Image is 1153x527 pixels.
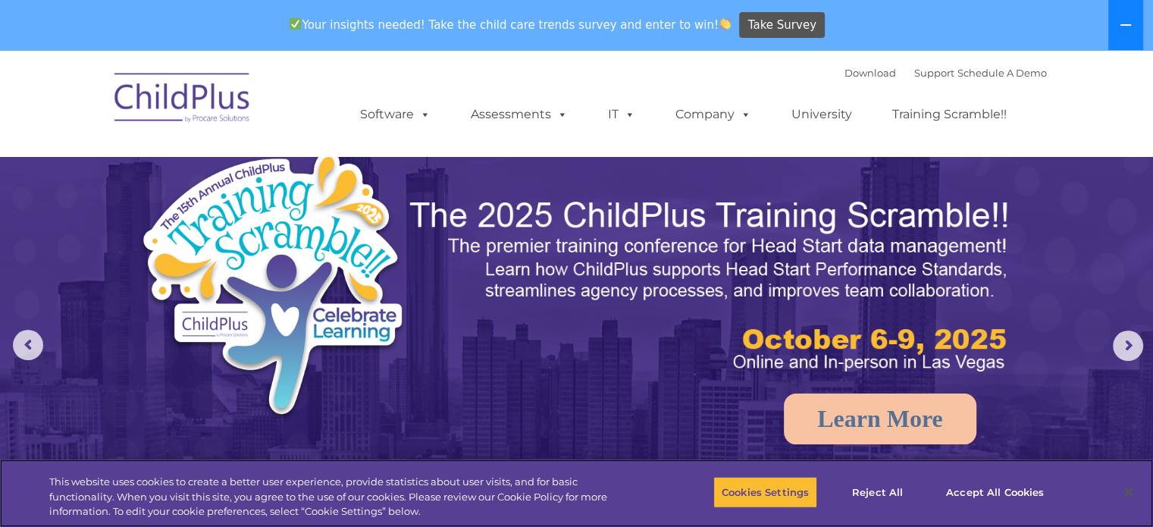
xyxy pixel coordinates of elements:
img: ChildPlus by Procare Solutions [107,62,258,138]
a: Support [914,67,954,79]
a: Company [660,99,766,130]
a: Download [844,67,896,79]
div: This website uses cookies to create a better user experience, provide statistics about user visit... [49,475,634,519]
a: Schedule A Demo [957,67,1047,79]
button: Cookies Settings [713,476,817,508]
a: Training Scramble!! [877,99,1022,130]
a: Learn More [784,394,976,444]
button: Close [1112,475,1145,509]
button: Accept All Cookies [938,476,1052,508]
span: Phone number [211,162,275,174]
a: Take Survey [739,12,825,39]
a: University [776,99,867,130]
a: Assessments [456,99,583,130]
img: ✅ [290,18,301,30]
img: 👏 [719,18,731,30]
span: Your insights needed! Take the child care trends survey and enter to win! [284,10,738,39]
a: Software [345,99,446,130]
span: Last name [211,100,257,111]
button: Reject All [830,476,925,508]
a: IT [593,99,650,130]
font: | [844,67,1047,79]
span: Take Survey [748,12,816,39]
